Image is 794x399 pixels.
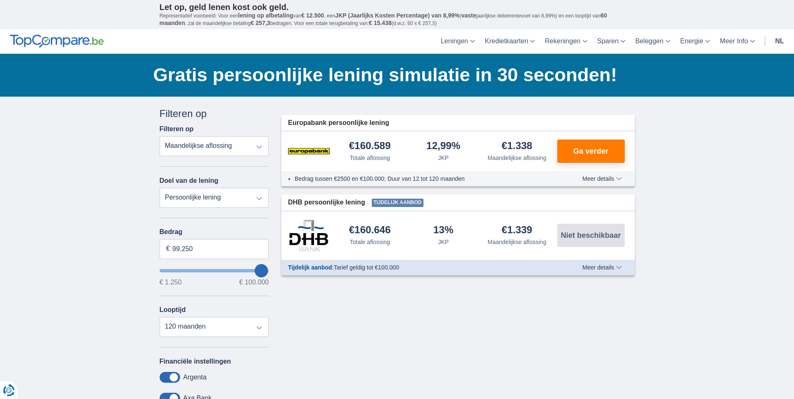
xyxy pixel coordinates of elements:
label: Looptijd [160,306,186,314]
span: € 15.438 [369,20,392,26]
a: Kredietkaarten [480,29,540,54]
div: Maandelijkse aflossing [488,238,546,246]
button: Meer details [576,264,628,271]
span: € [166,244,170,254]
a: Energie [675,29,715,54]
span: € 257,3 [250,20,270,26]
span: € 100.000 [239,279,269,286]
img: product.pl.alt DHB Bank [288,219,330,251]
a: Leningen [436,29,480,54]
button: Niet beschikbaar [557,224,625,247]
div: 12,99% [426,141,460,152]
a: Meer Info [715,29,760,54]
div: JKP [438,154,449,162]
p: Let op, geld lenen kost ook geld. [160,2,635,12]
span: € 1.250 [160,279,182,286]
input: wantToBorrow [160,269,269,272]
h1: Gratis persoonlijke lening simulatie in 30 seconden! [153,62,635,88]
img: TopCompare [10,35,104,48]
span: € 12.500 [301,12,324,19]
label: Filteren op [160,125,194,133]
div: JKP [438,238,449,246]
button: Meer details [576,175,628,182]
span: lening op afbetaling [238,12,293,19]
div: €1.339 [502,225,532,236]
span: 60 maanden [160,12,607,26]
span: Meer details [582,264,621,270]
div: Totale aflossing [350,154,390,162]
span: Tijdelijk aanbod [288,264,332,271]
div: Maandelijkse aflossing [488,154,546,162]
a: nl [770,29,789,54]
div: : [281,263,559,272]
a: Beleggen [630,29,675,54]
span: Tarief geldig tot €100.000 [333,264,399,271]
div: €1.338 [502,141,532,152]
span: JKP (Jaarlijks Kosten Percentage) van 8,99% [335,12,460,19]
div: 13% [433,225,453,236]
a: Rekeningen [540,29,592,54]
span: Niet beschikbaar [561,232,621,239]
span: DHB persoonlijke lening [288,198,365,207]
div: Totale aflossing [350,238,390,246]
p: Representatief voorbeeld: Voor een van , een ( jaarlijkse debetrentevoet van 8,99%) en een loopti... [160,12,635,27]
label: Argenta [183,374,207,381]
span: Europabank persoonlijke lening [288,118,389,128]
img: product.pl.alt Europabank [288,141,330,162]
label: Bedrag [160,228,269,236]
li: Bedrag tussen €2500 en €100.000; Duur van 12 tot 120 maanden [295,175,552,183]
button: Ga verder [557,140,625,163]
span: Ga verder [573,147,608,155]
a: Sparen [592,29,631,54]
div: Filteren op [160,107,269,121]
span: vaste [461,12,476,19]
span: Tijdelijk aanbod [372,199,423,207]
div: €160.589 [349,141,391,152]
label: Doel van de lening [160,177,218,185]
div: €160.646 [349,225,391,236]
label: Financiële instellingen [160,358,231,365]
span: Meer details [582,176,621,182]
